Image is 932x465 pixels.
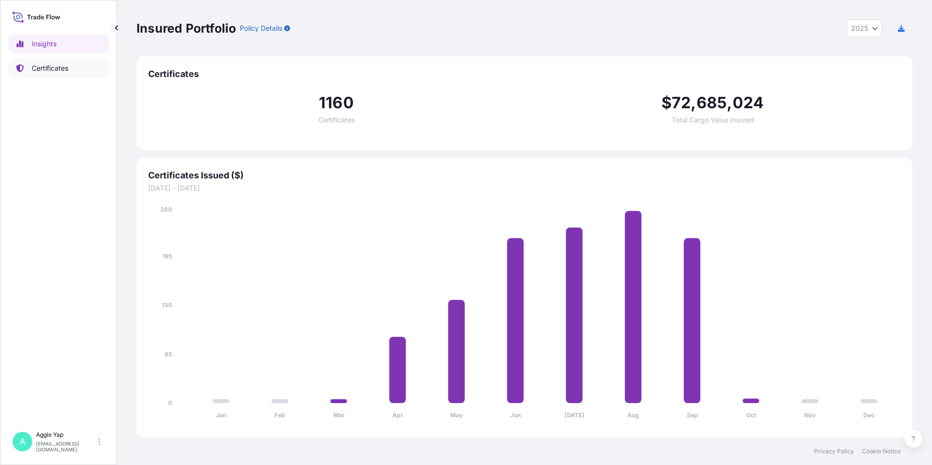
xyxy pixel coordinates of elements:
tspan: Feb [274,411,285,419]
button: Year Selector [847,19,882,37]
span: $ [661,95,672,111]
p: Policy Details [240,23,282,33]
tspan: Apr [392,411,403,419]
tspan: [DATE] [564,411,584,419]
tspan: 260 [160,206,172,213]
tspan: 130 [162,301,172,309]
span: , [727,95,732,111]
p: Insights [32,39,57,49]
span: A [19,437,25,446]
span: Certificates [318,116,355,123]
tspan: Sep [687,411,698,419]
tspan: 65 [165,350,172,358]
tspan: 195 [162,252,172,260]
span: 72 [672,95,691,111]
a: Cookie Notice [862,447,901,455]
p: Insured Portfolio [136,20,236,36]
span: 024 [733,95,764,111]
span: 685 [697,95,727,111]
tspan: 0 [168,399,172,407]
span: , [691,95,696,111]
a: Privacy Policy [814,447,854,455]
span: 1160 [319,95,354,111]
tspan: Mar [333,411,345,419]
tspan: Oct [746,411,757,419]
p: [EMAIL_ADDRESS][DOMAIN_NAME] [36,441,97,452]
span: Total Cargo Value Insured [672,116,754,123]
tspan: May [450,411,463,419]
span: 2025 [851,23,868,33]
tspan: Aug [627,411,639,419]
tspan: Nov [804,411,816,419]
tspan: Dec [863,411,874,419]
span: Certificates [148,68,901,80]
a: Certificates [8,58,109,78]
tspan: Jun [510,411,521,419]
tspan: Jan [216,411,226,419]
p: Certificates [32,63,68,73]
a: Insights [8,34,109,54]
span: [DATE] - [DATE] [148,183,901,193]
span: Certificates Issued ($) [148,170,901,181]
p: Aggie Yap [36,431,97,439]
